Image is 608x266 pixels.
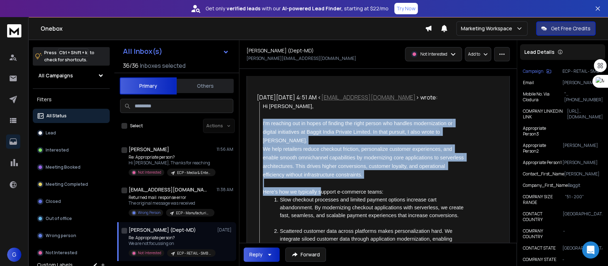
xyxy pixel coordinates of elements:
[523,160,562,165] p: Appropriate Person1
[140,61,186,70] h3: Inboxes selected
[129,200,214,206] p: The original message was received
[551,25,591,32] p: Get Free Credits
[129,146,169,153] h1: [PERSON_NAME]
[564,91,602,103] p: "[PHONE_NUMBER],[PHONE_NUMBER]"
[38,72,73,79] h1: All Campaigns
[217,227,233,233] p: [DATE]
[33,246,110,260] button: Not Interested
[563,211,602,222] p: [GEOGRAPHIC_DATA]
[206,5,389,12] p: Get only with our starting at $22/mo
[280,228,454,250] span: Scattered customer data across platforms makes personalization hard. We integrate siloed customer...
[468,51,480,57] p: Add to
[129,195,214,200] p: Returned mail: response error
[46,130,56,136] p: Lead
[46,250,77,256] p: Not Interested
[123,48,162,55] h1: All Inbox(s)
[44,49,94,63] p: Press to check for shortcuts.
[396,5,416,12] p: Try Now
[263,189,384,195] span: Here’s how we typically support e-commerce teams:
[130,123,143,129] label: Select
[46,164,80,170] p: Meeting Booked
[129,186,207,193] h1: [EMAIL_ADDRESS][DOMAIN_NAME]
[46,233,76,239] p: Wrong person
[523,68,544,74] p: Campaign
[7,247,21,262] button: G
[129,226,196,234] h1: [PERSON_NAME] (Dept-MD)
[523,91,564,103] p: Mobile No. Via Clodura
[217,187,233,193] p: 11:38 AM
[562,245,602,251] p: [GEOGRAPHIC_DATA]
[117,44,235,58] button: All Inbox(s)
[129,235,214,241] p: Re: Appropriate person?
[33,126,110,140] button: Lead
[33,177,110,191] button: Meeting Completed
[394,3,418,14] button: Try Now
[33,68,110,83] button: All Campaigns
[523,171,564,177] p: Contact_First_Name
[41,24,425,33] h1: Onebox
[562,160,602,165] p: [PERSON_NAME]
[563,228,602,240] p: -
[176,210,210,216] p: ECP - Manufacturing - Enterprise | [PERSON_NAME]
[523,143,563,154] p: Appropriate Person2
[523,194,565,205] p: COMPANY SIZE RANGE
[33,160,110,174] button: Meeting Booked
[46,199,61,204] p: Closed
[563,143,603,154] p: [PERSON_NAME]
[564,171,602,177] p: [PERSON_NAME]
[461,25,515,32] p: Marketing Workspace
[523,211,563,222] p: CONTACT COUNTRY
[523,126,563,137] p: Appropriate Person3
[244,247,280,262] button: Reply
[177,78,234,94] button: Others
[523,257,556,262] p: COMPANY STATE
[523,108,567,120] p: COMPANY LINKEDIN LINK
[568,183,602,188] p: Baggit
[33,94,110,104] h3: Filters
[582,241,599,259] div: Open Intercom Messenger
[523,80,534,86] p: Email
[246,47,314,54] h1: [PERSON_NAME] (Dept-MD)
[138,210,160,215] p: Wrong Person
[263,146,466,178] span: We help retailers reduce checkout friction, personalize customer experiences, and enable smooth o...
[217,147,233,152] p: 11:56 AM
[46,181,88,187] p: Meeting Completed
[33,229,110,243] button: Wrong person
[33,109,110,123] button: All Status
[282,5,343,12] strong: AI-powered Lead Finder,
[177,170,211,175] p: ECP - Media & Entertainment SMB | [PERSON_NAME]
[129,241,214,246] p: We are not focussing on
[46,147,69,153] p: Interested
[58,48,88,57] span: Ctrl + Shift + k
[562,68,602,74] p: ECP - RETAIL - SMB | [PERSON_NAME]
[33,211,110,226] button: Out of office
[285,247,326,262] button: Forward
[33,143,110,157] button: Interested
[321,93,416,101] a: [EMAIL_ADDRESS][DOMAIN_NAME]
[177,251,211,256] p: ECP - RETAIL - SMB | [PERSON_NAME]
[263,121,454,143] span: I’m reaching out in hopes of finding the right person who handles modernization or digital initia...
[420,51,447,57] p: Not Interested
[246,56,356,61] p: [PERSON_NAME][EMAIL_ADDRESS][DOMAIN_NAME]
[129,160,214,166] p: Hi [PERSON_NAME], Thanks for reaching
[562,257,602,262] p: -
[523,228,563,240] p: COMPANY COUNTRY
[263,103,314,109] span: Hi [PERSON_NAME],
[129,154,214,160] p: Re: Appropriate person?
[7,24,21,37] img: logo
[46,216,72,221] p: Out of office
[536,21,596,36] button: Get Free Credits
[46,113,67,119] p: All Status
[33,194,110,209] button: Closed
[138,170,161,175] p: Not Interested
[123,61,139,70] span: 36 / 36
[138,250,161,256] p: Not Interested
[523,68,551,74] button: Campaign
[524,48,555,56] p: Lead Details
[567,108,603,120] p: [URL][DOMAIN_NAME]
[562,80,602,86] p: [PERSON_NAME][EMAIL_ADDRESS][DOMAIN_NAME]
[257,93,465,102] div: [DATE][DATE] 4:51 AM < > wrote:
[227,5,260,12] strong: verified leads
